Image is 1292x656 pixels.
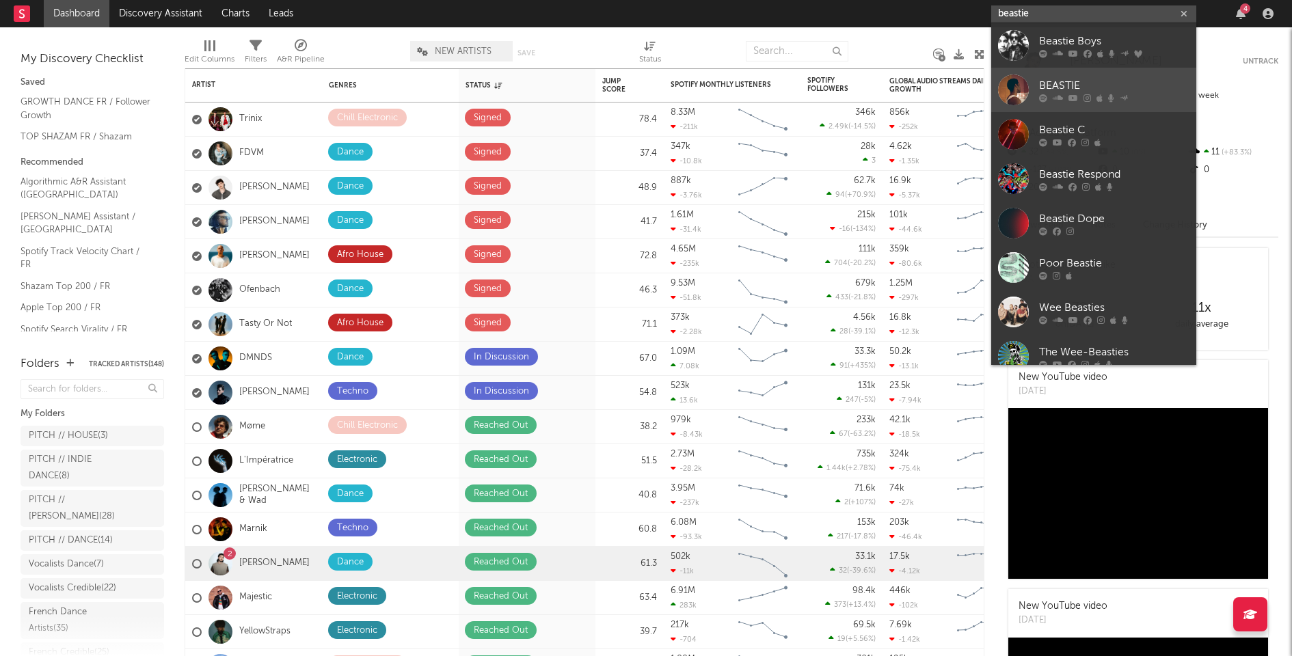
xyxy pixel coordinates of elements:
div: 233k [857,415,876,424]
div: Reached Out [474,554,528,571]
div: 4.65M [671,245,696,254]
svg: Chart title [732,307,794,342]
div: 9.53M [671,279,695,288]
svg: Chart title [951,273,1012,307]
a: DMNDS [239,353,272,364]
div: -27k [889,498,914,507]
span: +70.9 % [847,191,874,199]
input: Search for folders... [21,379,164,399]
div: -1.42k [889,635,920,644]
span: 1.44k [826,465,846,472]
svg: Chart title [732,239,794,273]
div: Chill Electronic [337,110,398,126]
svg: Chart title [951,512,1012,547]
span: +107 % [850,499,874,506]
span: -14.5 % [850,123,874,131]
button: Tracked Artists(148) [89,361,164,368]
div: Signed [474,247,502,263]
a: TOP SHAZAM FR / Shazam [21,129,150,144]
div: Wee Beasties [1039,299,1189,316]
a: Beastie Respond [991,156,1196,201]
div: Signed [474,315,502,331]
div: 887k [671,176,691,185]
span: -63.2 % [850,430,874,438]
div: -31.4k [671,225,701,234]
span: 217 [837,533,848,541]
span: NEW ARTISTS [435,47,492,56]
svg: Chart title [951,205,1012,239]
div: 71.6k [854,484,876,493]
a: French Dance Artists(35) [21,602,164,639]
svg: Chart title [951,615,1012,649]
span: 67 [839,430,848,438]
span: 2 [844,499,848,506]
svg: Chart title [951,444,1012,478]
div: 33.3k [854,347,876,356]
div: -7.94k [889,396,921,405]
svg: Chart title [951,171,1012,205]
button: Save [517,49,535,57]
div: 61.3 [602,556,657,572]
div: 1.25M [889,279,913,288]
svg: Chart title [951,102,1012,137]
div: 679k [855,279,876,288]
a: L'Impératrice [239,455,293,467]
div: Status [639,34,661,74]
span: -5 % [861,396,874,404]
div: -12.3k [889,327,919,336]
div: 98.4k [852,586,876,595]
span: 704 [834,260,848,267]
div: New YouTube video [1019,370,1107,385]
svg: Chart title [732,342,794,376]
div: -211k [671,122,698,131]
div: 74k [889,484,904,493]
span: -39.1 % [850,328,874,336]
div: 50.2k [889,347,911,356]
div: The Wee-Beasties [1039,344,1189,360]
div: 11 [1187,143,1278,161]
a: Trinix [239,113,262,125]
div: ( ) [826,292,876,301]
div: 38.2 [602,419,657,435]
div: 13.6k [671,396,698,405]
a: Vocalists Credible(22) [21,578,164,599]
svg: Chart title [732,102,794,137]
div: Signed [474,178,502,195]
div: 856k [889,108,910,117]
div: 324k [889,450,909,459]
a: PITCH // DANCE(14) [21,530,164,551]
div: 502k [671,552,690,561]
div: PITCH // HOUSE ( 3 ) [29,428,108,444]
a: [PERSON_NAME] [239,182,310,193]
div: ( ) [825,258,876,267]
div: -1.35k [889,156,919,165]
div: Beastie Respond [1039,166,1189,182]
div: 72.8 [602,248,657,264]
svg: Chart title [732,273,794,307]
a: [PERSON_NAME] & Wad [239,484,315,507]
span: +13.4 % [848,601,874,609]
div: Filters [245,34,267,74]
a: BEASTIE [991,68,1196,112]
svg: Chart title [732,615,794,649]
div: 41.7 [602,214,657,230]
a: Majestic [239,592,272,603]
div: 62.7k [854,176,876,185]
div: Dance [337,144,364,161]
div: 111k [859,245,876,254]
span: -134 % [852,225,874,233]
div: 54.8 [602,385,657,401]
div: 23.5k [889,381,911,390]
div: 359k [889,245,909,254]
div: French Dance Artists ( 35 ) [29,604,125,637]
div: Beastie Dope [1039,210,1189,227]
div: ( ) [829,634,876,643]
div: -28.2k [671,464,702,473]
div: ( ) [830,429,876,438]
div: 33.1k [855,552,876,561]
span: 373 [834,601,846,609]
div: ( ) [825,600,876,609]
div: -75.4k [889,464,921,473]
span: +5.56 % [848,635,874,643]
a: Spotify Search Virality / FR [21,322,150,337]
